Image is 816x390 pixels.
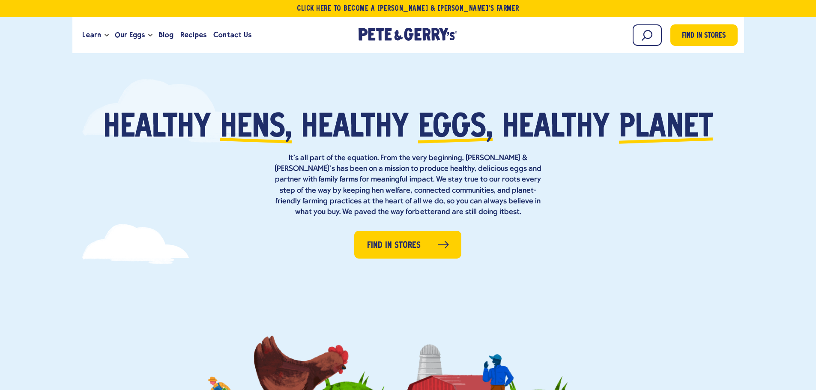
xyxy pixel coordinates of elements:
[682,30,726,42] span: Find in Stores
[670,24,738,46] a: Find in Stores
[155,24,177,47] a: Blog
[619,112,713,144] span: planet
[502,112,610,144] span: healthy
[210,24,255,47] a: Contact Us
[79,24,105,47] a: Learn
[367,239,421,252] span: Find in Stores
[177,24,210,47] a: Recipes
[158,30,173,40] span: Blog
[148,34,152,37] button: Open the dropdown menu for Our Eggs
[504,208,520,216] strong: best
[415,208,437,216] strong: better
[418,112,493,144] span: eggs,
[82,30,101,40] span: Learn
[115,30,145,40] span: Our Eggs
[103,112,211,144] span: Healthy
[220,112,292,144] span: hens,
[213,30,251,40] span: Contact Us
[111,24,148,47] a: Our Eggs
[354,231,461,259] a: Find in Stores
[105,34,109,37] button: Open the dropdown menu for Learn
[301,112,409,144] span: healthy
[271,153,545,217] p: It’s all part of the equation. From the very beginning, [PERSON_NAME] & [PERSON_NAME]’s has been ...
[180,30,206,40] span: Recipes
[633,24,662,46] input: Search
